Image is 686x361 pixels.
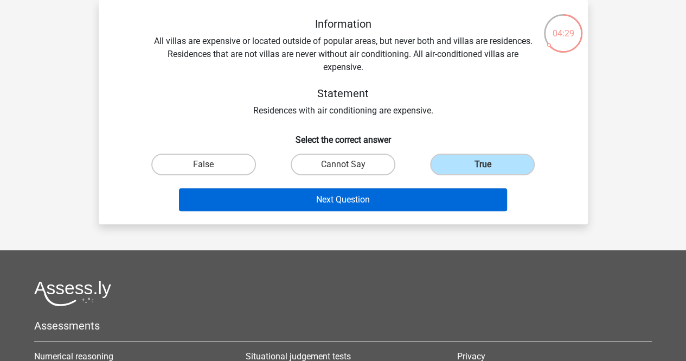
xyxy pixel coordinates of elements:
[116,17,570,117] div: All villas are expensive or located outside of popular areas, but never both and villas are resid...
[34,319,652,332] h5: Assessments
[430,154,535,175] label: True
[291,154,395,175] label: Cannot Say
[34,281,111,306] img: Assessly logo
[151,17,536,30] h5: Information
[116,126,570,145] h6: Select the correct answer
[179,188,507,211] button: Next Question
[543,13,584,40] div: 04:29
[151,154,256,175] label: False
[151,87,536,100] h5: Statement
